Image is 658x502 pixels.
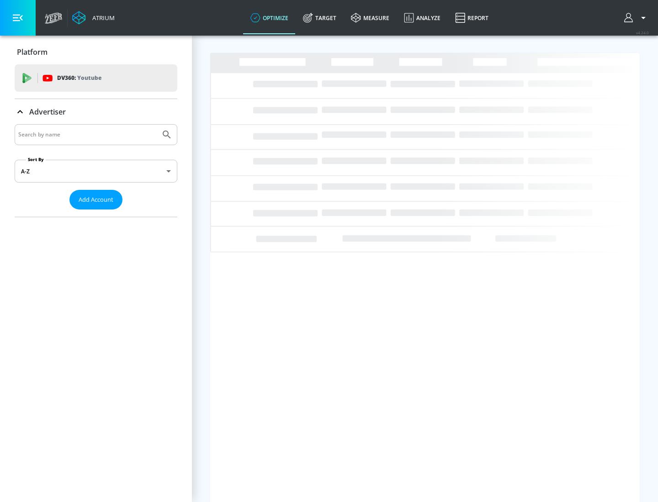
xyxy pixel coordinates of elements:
[69,190,122,209] button: Add Account
[15,124,177,217] div: Advertiser
[15,64,177,92] div: DV360: Youtube
[397,1,448,34] a: Analyze
[79,194,113,205] span: Add Account
[636,30,649,35] span: v 4.24.0
[17,47,48,57] p: Platform
[15,99,177,125] div: Advertiser
[448,1,496,34] a: Report
[15,39,177,65] div: Platform
[18,129,157,141] input: Search by name
[344,1,397,34] a: measure
[15,160,177,183] div: A-Z
[77,73,101,83] p: Youtube
[15,209,177,217] nav: list of Advertiser
[296,1,344,34] a: Target
[57,73,101,83] p: DV360:
[243,1,296,34] a: optimize
[89,14,115,22] div: Atrium
[26,157,46,162] label: Sort By
[29,107,66,117] p: Advertiser
[72,11,115,25] a: Atrium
